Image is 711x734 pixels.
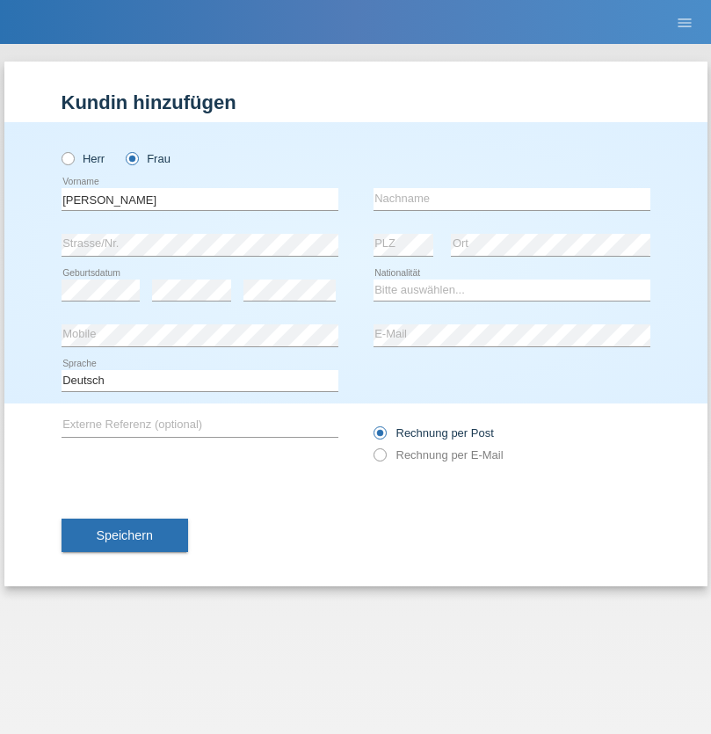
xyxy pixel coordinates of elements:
[676,14,693,32] i: menu
[62,91,650,113] h1: Kundin hinzufügen
[374,448,385,470] input: Rechnung per E-Mail
[374,426,494,440] label: Rechnung per Post
[374,448,504,461] label: Rechnung per E-Mail
[126,152,170,165] label: Frau
[126,152,137,164] input: Frau
[62,519,188,552] button: Speichern
[97,528,153,542] span: Speichern
[62,152,105,165] label: Herr
[667,17,702,27] a: menu
[62,152,73,164] input: Herr
[374,426,385,448] input: Rechnung per Post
